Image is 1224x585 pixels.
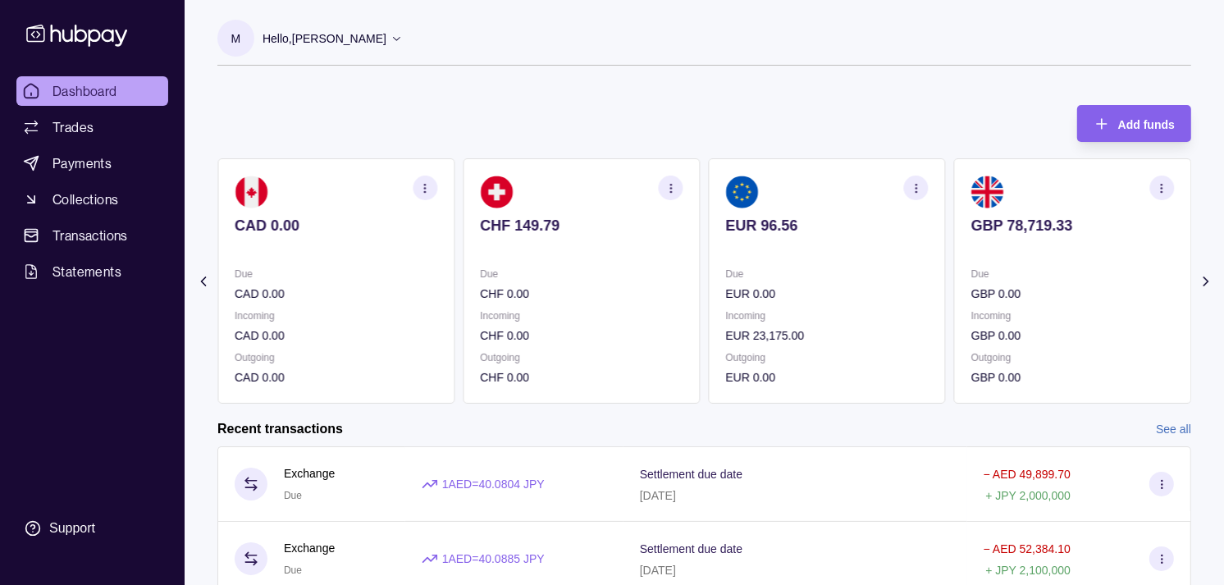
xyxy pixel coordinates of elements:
[726,176,759,208] img: eu
[53,153,112,173] span: Payments
[442,550,545,568] p: 1 AED = 40.0885 JPY
[235,349,437,367] p: Outgoing
[16,221,168,250] a: Transactions
[284,464,335,482] p: Exchange
[284,539,335,557] p: Exchange
[16,257,168,286] a: Statements
[480,307,683,325] p: Incoming
[53,117,94,137] span: Trades
[235,368,437,386] p: CAD 0.00
[53,226,128,245] span: Transactions
[726,327,929,345] p: EUR 23,175.00
[263,30,386,48] p: Hello, [PERSON_NAME]
[16,112,168,142] a: Trades
[480,176,513,208] img: ch
[726,307,929,325] p: Incoming
[235,307,437,325] p: Incoming
[235,217,437,235] p: CAD 0.00
[985,489,1071,502] p: + JPY 2,000,000
[984,468,1071,481] p: − AED 49,899.70
[235,327,437,345] p: CAD 0.00
[284,564,302,576] span: Due
[16,76,168,106] a: Dashboard
[480,327,683,345] p: CHF 0.00
[235,265,437,283] p: Due
[971,176,1004,208] img: gb
[726,217,929,235] p: EUR 96.56
[53,190,118,209] span: Collections
[971,368,1174,386] p: GBP 0.00
[217,420,343,438] h2: Recent transactions
[640,468,742,481] p: Settlement due date
[442,475,545,493] p: 1 AED = 40.0804 JPY
[971,265,1174,283] p: Due
[984,542,1071,555] p: − AED 52,384.10
[1118,118,1175,131] span: Add funds
[640,564,676,577] p: [DATE]
[16,511,168,546] a: Support
[971,307,1174,325] p: Incoming
[53,262,121,281] span: Statements
[726,285,929,303] p: EUR 0.00
[53,81,117,101] span: Dashboard
[640,489,676,502] p: [DATE]
[726,368,929,386] p: EUR 0.00
[480,265,683,283] p: Due
[16,149,168,178] a: Payments
[1156,420,1191,438] a: See all
[49,519,95,537] div: Support
[971,349,1174,367] p: Outgoing
[971,285,1174,303] p: GBP 0.00
[235,285,437,303] p: CAD 0.00
[726,265,929,283] p: Due
[1077,105,1191,142] button: Add funds
[480,368,683,386] p: CHF 0.00
[971,327,1174,345] p: GBP 0.00
[284,490,302,501] span: Due
[985,564,1071,577] p: + JPY 2,100,000
[16,185,168,214] a: Collections
[480,285,683,303] p: CHF 0.00
[480,349,683,367] p: Outgoing
[726,349,929,367] p: Outgoing
[640,542,742,555] p: Settlement due date
[971,217,1174,235] p: GBP 78,719.33
[480,217,683,235] p: CHF 149.79
[235,176,267,208] img: ca
[231,30,241,48] p: M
